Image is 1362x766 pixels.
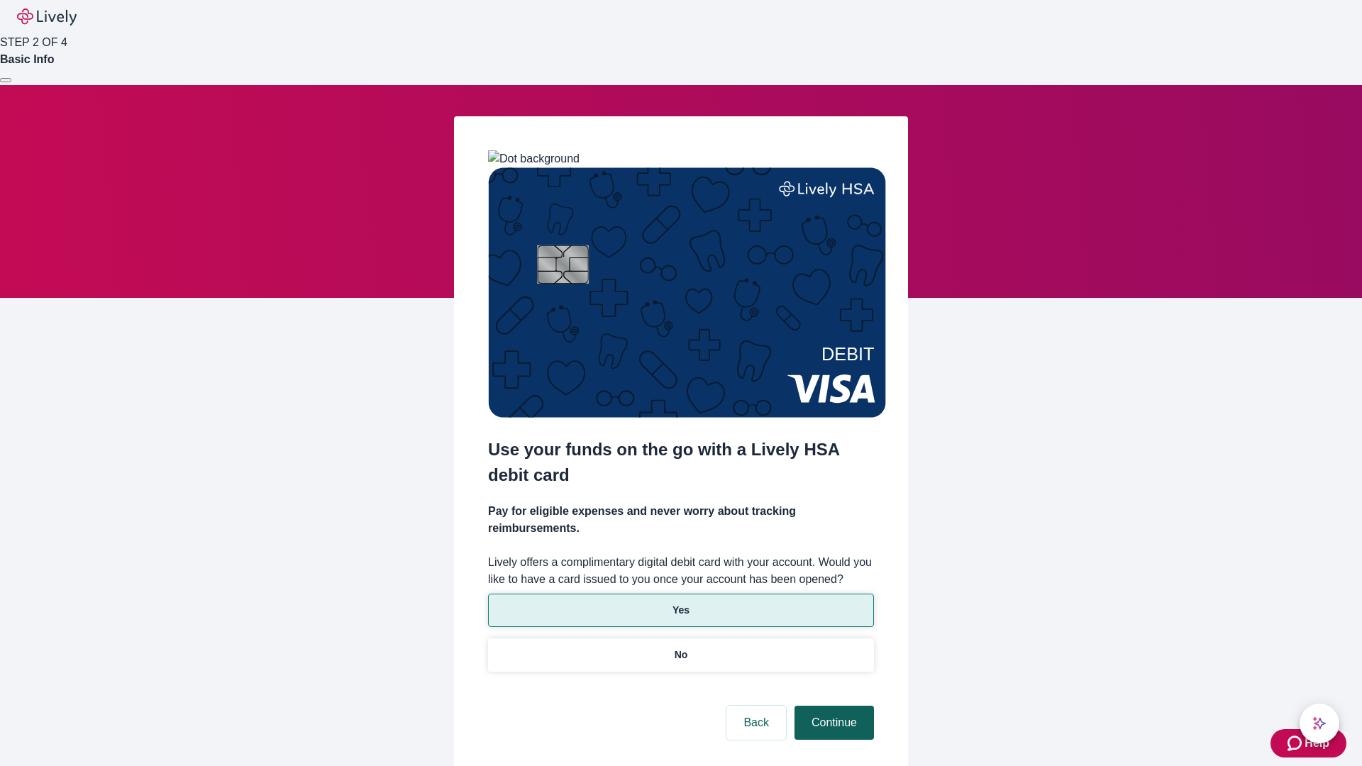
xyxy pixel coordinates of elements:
span: Help [1305,735,1329,752]
button: Zendesk support iconHelp [1270,729,1346,757]
p: No [675,648,688,662]
h2: Use your funds on the go with a Lively HSA debit card [488,437,874,488]
p: Yes [672,603,690,618]
button: Continue [794,706,874,740]
label: Lively offers a complimentary digital debit card with your account. Would you like to have a card... [488,554,874,588]
img: Lively [17,9,77,26]
svg: Zendesk support icon [1288,735,1305,752]
button: Yes [488,594,874,627]
svg: Lively AI Assistant [1312,716,1327,731]
img: Dot background [488,150,580,167]
button: chat [1300,704,1339,743]
button: Back [726,706,786,740]
h4: Pay for eligible expenses and never worry about tracking reimbursements. [488,503,874,537]
button: No [488,638,874,672]
img: Debit card [488,167,886,418]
